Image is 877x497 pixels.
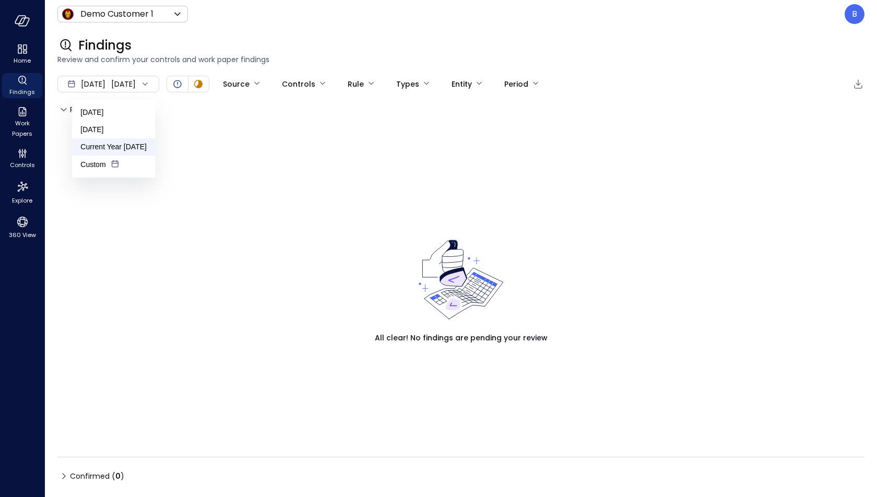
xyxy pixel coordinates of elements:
div: 360 View [2,213,42,241]
p: Demo Customer 1 [80,8,153,20]
div: Explore [2,177,42,207]
span: 0 [115,471,121,481]
img: Icon [62,8,74,20]
div: In Progress [192,78,205,90]
span: Controls [10,160,35,170]
span: Review and confirm your controls and work paper findings [57,54,864,65]
div: Source [223,75,250,93]
div: Work Papers [2,104,42,140]
span: Pending Review [70,101,141,118]
div: Types [396,75,419,93]
span: Explore [12,195,32,206]
span: All clear! No findings are pending your review [375,332,548,344]
span: 360 View [9,230,36,240]
span: Home [14,55,31,66]
div: Boaz [845,4,864,24]
p: B [852,8,857,20]
span: Findings [9,87,35,97]
div: ( ) [112,470,124,482]
span: [DATE] [81,78,105,90]
div: Controls [282,75,315,93]
li: Custom [72,156,155,173]
div: Controls [2,146,42,171]
span: Confirmed [70,468,124,484]
div: Findings [2,73,42,98]
li: [DATE] [72,104,155,121]
div: Open [171,78,184,90]
span: Findings [78,37,132,54]
div: Period [504,75,528,93]
li: [DATE] [72,121,155,138]
div: Rule [348,75,364,93]
span: Work Papers [6,118,38,139]
div: Home [2,42,42,67]
div: Entity [452,75,472,93]
li: Current Year [DATE] [72,138,155,156]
